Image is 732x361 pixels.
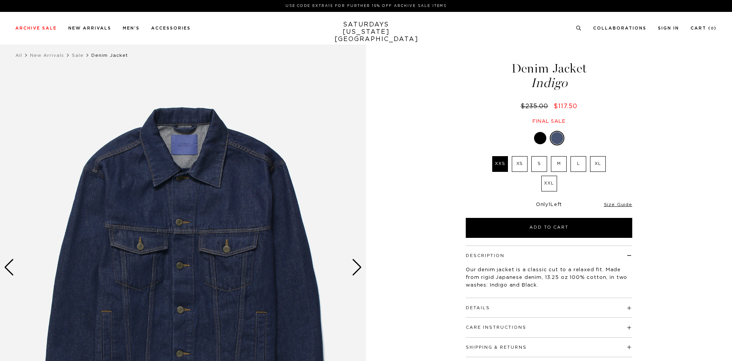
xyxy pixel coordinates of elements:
span: $117.50 [554,103,577,109]
h1: Denim Jacket [465,62,633,89]
button: Add to Cart [466,218,632,238]
button: Shipping & Returns [466,345,527,349]
label: XS [512,156,528,172]
a: Sign In [658,26,679,30]
button: Description [466,254,504,258]
a: Collaborations [593,26,646,30]
p: Use Code EXTRA15 for Further 15% Off Archive Sale Items [18,3,714,9]
div: Next slide [352,259,362,276]
a: New Arrivals [68,26,111,30]
a: Cart (0) [691,26,717,30]
div: Final sale [465,118,633,125]
p: Our denim jacket is a classic cut to a relaxed fit. Made from rigid Japanese denim, 13.25 oz 100%... [466,266,632,289]
a: Sale [72,53,84,58]
button: Care Instructions [466,325,526,330]
del: $235.00 [521,103,551,109]
a: All [15,53,22,58]
button: Details [466,306,490,310]
a: SATURDAYS[US_STATE][GEOGRAPHIC_DATA] [335,21,398,43]
small: 0 [711,27,714,30]
label: XXL [541,176,557,191]
label: XL [590,156,606,172]
span: Indigo [465,77,633,89]
label: XXS [492,156,508,172]
a: Men's [123,26,140,30]
label: L [570,156,586,172]
span: Denim Jacket [91,53,128,58]
div: Previous slide [4,259,14,276]
label: M [551,156,567,172]
a: Accessories [151,26,191,30]
span: 1 [549,202,551,207]
div: Only Left [466,202,632,208]
a: New Arrivals [30,53,64,58]
a: Archive Sale [15,26,57,30]
a: Size Guide [604,202,632,207]
label: S [531,156,547,172]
